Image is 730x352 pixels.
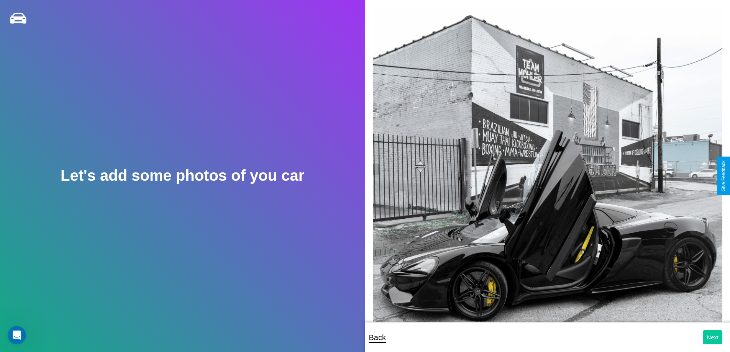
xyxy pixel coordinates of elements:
[61,167,304,184] h2: Let's add some photos of you car
[703,330,722,344] button: Next
[373,8,723,336] img: posted
[721,160,726,192] div: Give Feedback
[8,326,26,344] iframe: Intercom live chat
[369,331,386,344] p: Back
